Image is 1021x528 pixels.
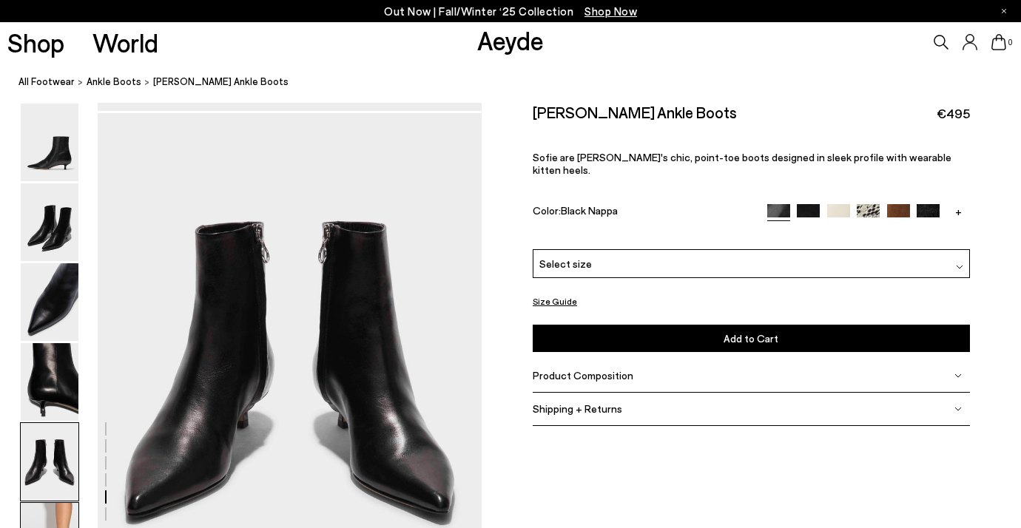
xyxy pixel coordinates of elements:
span: 0 [1006,38,1014,47]
button: Add to Cart [533,325,970,352]
img: svg%3E [954,372,962,379]
span: Select size [539,256,592,271]
img: Sofie Leather Ankle Boots - Image 3 [21,263,78,341]
a: All Footwear [18,74,75,89]
a: + [947,204,970,217]
span: Product Composition [533,369,633,382]
a: Shop [7,30,64,55]
img: Sofie Leather Ankle Boots - Image 4 [21,343,78,421]
span: Navigate to /collections/new-in [584,4,637,18]
span: [PERSON_NAME] Ankle Boots [153,74,289,89]
button: Size Guide [533,292,577,311]
a: World [92,30,158,55]
a: Aeyde [477,24,544,55]
img: Sofie Leather Ankle Boots - Image 5 [21,423,78,501]
div: Color: [533,204,753,221]
a: 0 [991,34,1006,50]
img: Sofie Leather Ankle Boots - Image 2 [21,183,78,261]
nav: breadcrumb [18,62,1021,103]
span: Shipping + Returns [533,402,622,415]
span: Add to Cart [724,332,778,345]
img: svg%3E [956,263,963,271]
p: Out Now | Fall/Winter ‘25 Collection [384,2,637,21]
h2: [PERSON_NAME] Ankle Boots [533,103,737,121]
a: ankle boots [87,74,141,89]
span: €495 [937,104,970,123]
img: Sofie Leather Ankle Boots - Image 1 [21,104,78,181]
span: Sofie are [PERSON_NAME]'s chic, point-toe boots designed in sleek profile with wearable kitten he... [533,151,951,176]
span: Black Nappa [561,204,618,217]
img: svg%3E [954,405,962,413]
span: ankle boots [87,75,141,87]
